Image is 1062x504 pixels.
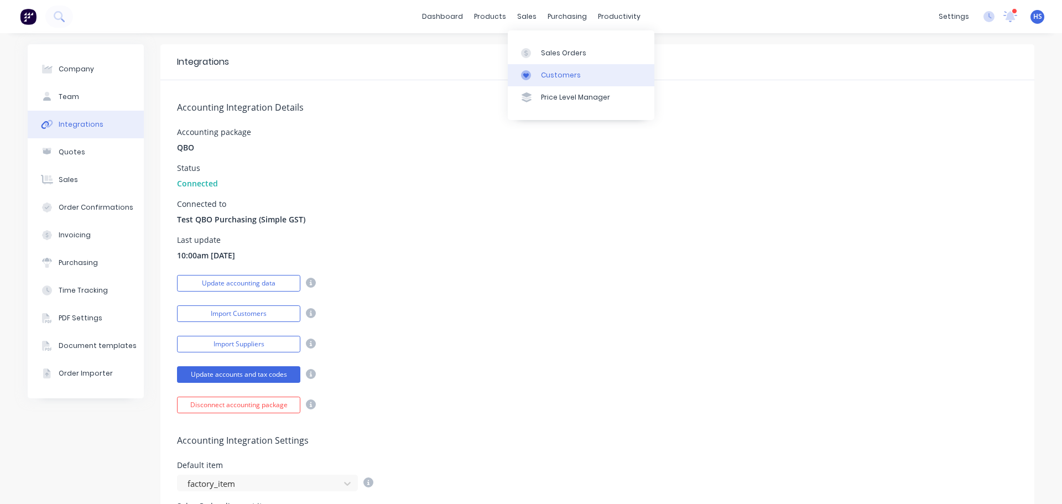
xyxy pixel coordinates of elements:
[542,8,592,25] div: purchasing
[59,202,133,212] div: Order Confirmations
[28,277,144,304] button: Time Tracking
[592,8,646,25] div: productivity
[177,200,305,208] div: Connected to
[28,111,144,138] button: Integrations
[59,175,78,185] div: Sales
[28,83,144,111] button: Team
[508,64,654,86] a: Customers
[28,332,144,360] button: Document templates
[59,368,113,378] div: Order Importer
[28,249,144,277] button: Purchasing
[20,8,37,25] img: Factory
[177,178,218,189] span: Connected
[59,147,85,157] div: Quotes
[177,128,251,136] div: Accounting package
[177,305,300,322] button: Import Customers
[177,164,218,172] div: Status
[177,250,235,261] span: 10:00am [DATE]
[541,70,581,80] div: Customers
[933,8,975,25] div: settings
[59,258,98,268] div: Purchasing
[512,8,542,25] div: sales
[177,366,300,383] button: Update accounts and tax codes
[28,166,144,194] button: Sales
[508,86,654,108] a: Price Level Manager
[177,461,373,469] div: Default item
[177,397,300,413] button: Disconnect accounting package
[59,64,94,74] div: Company
[28,221,144,249] button: Invoicing
[177,236,235,244] div: Last update
[1033,12,1042,22] span: HS
[541,92,610,102] div: Price Level Manager
[59,313,102,323] div: PDF Settings
[177,55,229,69] div: Integrations
[59,119,103,129] div: Integrations
[59,285,108,295] div: Time Tracking
[177,214,305,225] span: Test QBO Purchasing (Simple GST)
[177,142,194,153] span: QBO
[417,8,468,25] a: dashboard
[28,138,144,166] button: Quotes
[541,48,586,58] div: Sales Orders
[177,336,300,352] button: Import Suppliers
[508,41,654,64] a: Sales Orders
[59,341,137,351] div: Document templates
[28,360,144,387] button: Order Importer
[468,8,512,25] div: products
[28,304,144,332] button: PDF Settings
[59,92,79,102] div: Team
[59,230,91,240] div: Invoicing
[177,275,300,292] button: Update accounting data
[177,435,1018,446] h5: Accounting Integration Settings
[28,194,144,221] button: Order Confirmations
[177,102,1018,113] h5: Accounting Integration Details
[28,55,144,83] button: Company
